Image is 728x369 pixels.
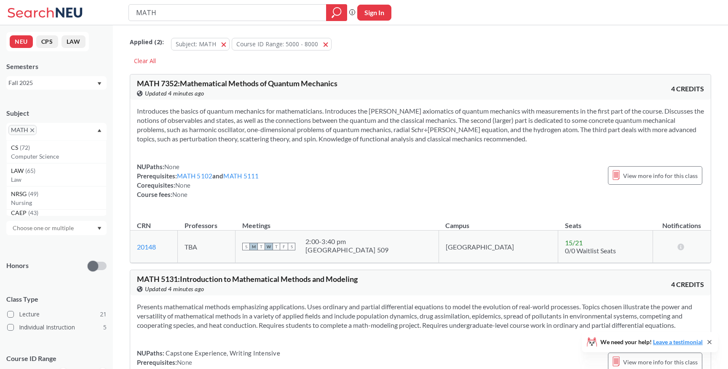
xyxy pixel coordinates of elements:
[558,212,653,231] th: Seats
[236,40,318,48] span: Course ID Range: 5000 - 8000
[97,129,102,132] svg: Dropdown arrow
[326,4,347,21] div: magnifying glass
[671,280,704,289] span: 4 CREDITS
[137,162,259,199] div: NUPaths: Prerequisites: and Corequisites: Course fees:
[6,261,29,271] p: Honors
[600,339,703,345] span: We need your help!
[97,227,102,230] svg: Dropdown arrow
[171,38,230,50] button: Subject: MATH
[100,310,107,319] span: 21
[671,84,704,93] span: 4 CREDITS
[11,189,28,199] span: NRSG
[8,78,96,88] div: Fall 2025
[28,190,38,197] span: ( 49 )
[177,358,192,366] span: None
[242,243,250,250] span: S
[145,89,204,98] span: Updated 4 minutes ago
[62,35,86,48] button: LAW
[257,243,265,250] span: T
[250,243,257,250] span: M
[265,243,273,250] span: W
[7,309,107,320] label: Lecture
[653,212,711,231] th: Notifications
[7,322,107,333] label: Individual Instruction
[20,144,30,151] span: ( 72 )
[6,221,107,235] div: Dropdown arrow
[288,243,295,250] span: S
[137,221,151,230] div: CRN
[25,167,35,174] span: ( 65 )
[357,5,391,21] button: Sign In
[439,212,558,231] th: Campus
[8,223,79,233] input: Choose one or multiple
[305,237,388,246] div: 2:00 - 3:40 pm
[332,7,342,19] svg: magnifying glass
[623,357,698,367] span: View more info for this class
[176,40,216,48] span: Subject: MATH
[178,231,236,263] td: TBA
[175,181,190,189] span: None
[223,172,259,180] a: MATH 5111
[36,35,58,48] button: CPS
[6,354,107,364] p: Course ID Range
[280,243,288,250] span: F
[172,191,187,198] span: None
[232,38,332,50] button: Course ID Range: 5000 - 8000
[137,106,704,143] section: Introduces the basics of quantum mechanics for mathematicians. Introduces the [PERSON_NAME] axiom...
[145,284,204,294] span: Updated 4 minutes ago
[137,79,337,88] span: MATH 7352 : Mathematical Methods of Quantum Mechanics
[623,170,698,181] span: View more info for this class
[103,323,107,332] span: 5
[28,209,38,216] span: ( 43 )
[11,175,106,184] p: Law
[273,243,280,250] span: T
[178,212,236,231] th: Professors
[11,199,106,207] p: Nursing
[6,62,107,71] div: Semesters
[439,231,558,263] td: [GEOGRAPHIC_DATA]
[653,338,703,345] a: Leave a testimonial
[6,76,107,90] div: Fall 2025Dropdown arrow
[11,166,25,175] span: LAW
[305,246,388,254] div: [GEOGRAPHIC_DATA] 509
[8,125,37,135] span: MATHX to remove pill
[130,55,160,67] div: Clear All
[10,35,33,48] button: NEU
[135,5,320,20] input: Class, professor, course number, "phrase"
[565,247,616,255] span: 0/0 Waitlist Seats
[11,143,20,152] span: CS
[30,128,34,132] svg: X to remove pill
[164,349,280,357] span: Capstone Experience, Writing Intensive
[6,109,107,118] div: Subject
[6,295,107,304] span: Class Type
[11,208,28,218] span: CAEP
[164,163,179,170] span: None
[565,239,583,247] span: 15 / 21
[6,123,107,140] div: MATHX to remove pillDropdown arrowCS(72)Computer ScienceLAW(65)LawNRSG(49)NursingCAEP(43)Counseli...
[11,152,106,161] p: Computer Science
[97,82,102,85] svg: Dropdown arrow
[137,243,156,251] a: 20148
[130,37,164,47] span: Applied ( 2 ):
[236,212,439,231] th: Meetings
[177,172,212,180] a: MATH 5102
[137,302,704,330] section: Presents mathematical methods emphasizing applications. Uses ordinary and partial differential eq...
[137,274,358,284] span: MATH 5131 : Introduction to Mathematical Methods and Modeling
